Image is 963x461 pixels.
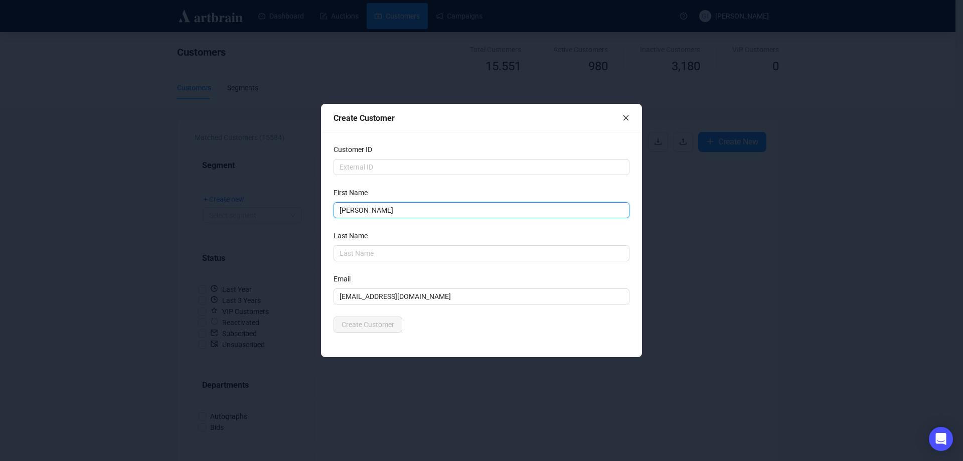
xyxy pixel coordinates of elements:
[334,230,374,241] label: Last Name
[334,187,374,198] label: First Name
[929,427,953,451] div: Open Intercom Messenger
[334,317,402,333] button: Create Customer
[622,114,629,121] span: close
[334,144,379,155] label: Customer ID
[334,112,622,124] div: Create Customer
[334,245,629,261] input: Last Name
[334,273,357,284] label: Email
[334,202,629,218] input: First Name
[334,159,629,175] input: External ID
[334,288,629,304] input: Email Address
